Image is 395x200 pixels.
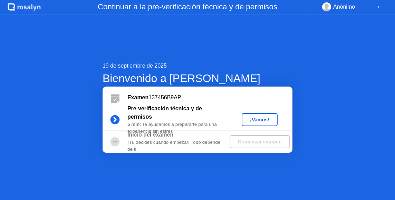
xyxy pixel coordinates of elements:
[127,93,292,102] div: 137456B9AP
[127,132,173,138] b: Inicio del examen
[242,113,278,126] button: ¡Vamos!
[230,135,290,148] button: Comenzar examen
[244,117,275,122] div: ¡Vamos!
[377,2,380,11] div: ▼
[103,70,292,87] div: Bienvenido a [PERSON_NAME]
[127,122,140,127] b: 5 min
[232,139,287,144] div: Comenzar examen
[333,2,355,11] div: Anónimo
[127,94,148,100] b: Examen
[103,62,292,70] div: 19 de septiembre de 2025
[127,139,227,153] div: ¡Tú decides cuándo empezar! Todo depende de ti
[127,106,202,120] b: Pre-verificación técnica y de permisos
[127,121,227,135] div: : Te ayudamos a prepararte para una experiencia sin estrés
